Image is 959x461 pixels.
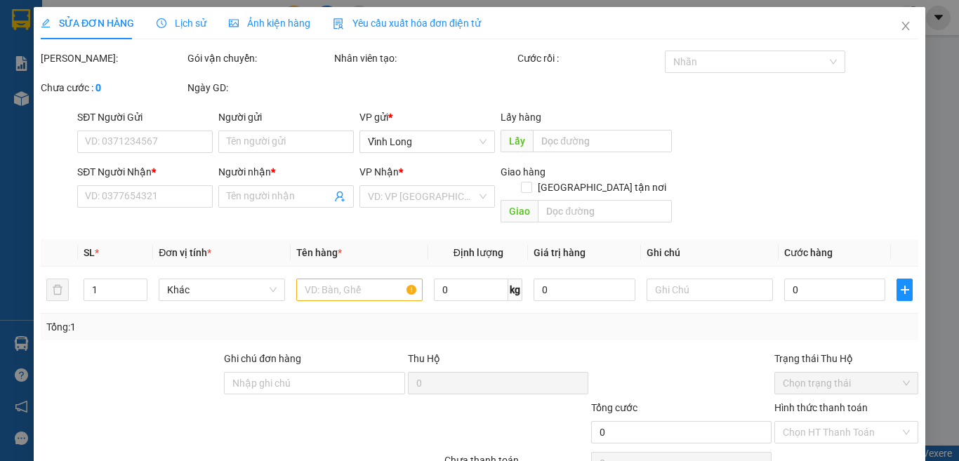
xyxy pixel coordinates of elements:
span: Đơn vị tính [159,247,211,258]
div: Nhân viên tạo: [334,51,515,66]
span: SL [84,247,95,258]
img: icon [333,18,344,29]
span: Thu Hộ [407,353,439,364]
span: Vĩnh Long [368,131,487,152]
div: Trạng thái Thu Hộ [774,351,918,366]
label: Ghi chú đơn hàng [224,353,301,364]
button: Close [886,7,925,46]
span: kg [508,279,522,301]
span: Giao hàng [501,166,545,178]
input: Dọc đường [538,200,671,222]
input: Dọc đường [533,130,671,152]
span: Tổng cước [591,402,637,413]
div: Cước rồi : [517,51,661,66]
span: Khác [167,279,277,300]
span: Lịch sử [157,18,206,29]
label: Hình thức thanh toán [774,402,868,413]
b: 0 [95,82,101,93]
span: Cước hàng [784,247,833,258]
span: user-add [334,191,345,202]
button: plus [897,279,913,301]
span: Chọn trạng thái [783,373,910,394]
span: Định lượng [453,247,503,258]
div: Tổng: 1 [46,319,371,335]
span: Ảnh kiện hàng [229,18,310,29]
span: Tên hàng [296,247,342,258]
span: [GEOGRAPHIC_DATA] tận nơi [531,180,671,195]
span: picture [229,18,239,28]
div: SĐT Người Nhận [77,164,213,180]
input: VD: Bàn, Ghế [296,279,423,301]
div: Gói vận chuyển: [187,51,331,66]
span: Giá trị hàng [534,247,586,258]
span: edit [41,18,51,28]
div: SĐT Người Gửi [77,109,213,125]
span: Yêu cầu xuất hóa đơn điện tử [333,18,481,29]
th: Ghi chú [641,239,779,267]
span: Giao [501,200,538,222]
div: [PERSON_NAME]: [41,51,185,66]
div: Người gửi [218,109,354,125]
span: SỬA ĐƠN HÀNG [41,18,134,29]
input: Ghi chú đơn hàng [224,372,404,394]
span: clock-circle [157,18,166,28]
div: Chưa cước : [41,80,185,95]
span: Lấy [501,130,533,152]
div: Người nhận [218,164,354,180]
div: Ngày GD: [187,80,331,95]
button: delete [46,279,69,301]
div: VP gửi [359,109,495,125]
span: VP Nhận [359,166,399,178]
span: plus [897,284,912,295]
input: Ghi Chú [647,279,773,301]
span: Lấy hàng [501,112,541,123]
span: close [900,20,911,32]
